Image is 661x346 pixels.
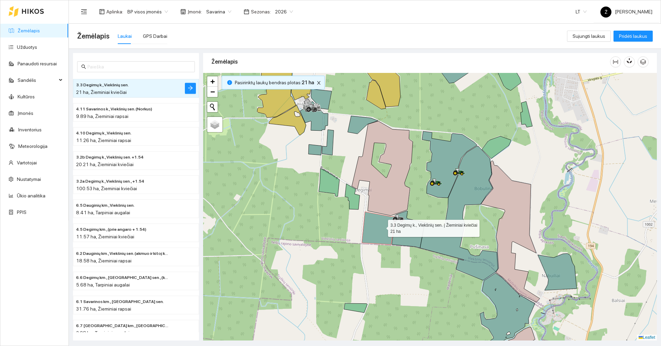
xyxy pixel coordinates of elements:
[76,138,131,143] span: 11.26 ha, Žieminiai rapsai
[207,117,222,132] a: Layers
[600,9,652,14] span: [PERSON_NAME]
[76,113,128,119] span: 9.89 ha, Žieminiai rapsai
[18,110,33,116] a: Įmonės
[210,87,215,96] span: −
[275,7,293,17] span: 2026
[244,9,249,14] span: calendar
[76,330,129,336] span: 3.98 ha, Tarpiniai augalai
[207,102,218,112] button: Initiate a new search
[106,8,123,15] span: Aplinka :
[17,193,45,198] a: Ūkio analitika
[211,52,610,72] div: Žemėlapis
[76,89,127,95] span: 21 ha, Žieminiai kviečiai
[76,234,134,239] span: 11.57 ha, Žieminiai kviečiai
[639,335,655,340] a: Leaflet
[610,59,621,65] span: column-width
[188,8,202,15] span: Įmonė :
[77,5,91,19] button: menu-fold
[76,186,137,191] span: 100.53 ha, Žieminiai kviečiai
[76,306,131,312] span: 31.76 ha, Žieminiai rapsai
[76,258,132,263] span: 18.58 ha, Žieminiai rapsai
[567,33,611,39] a: Sujungti laukus
[77,31,109,42] span: Žemėlapis
[18,94,35,99] a: Kultūros
[576,7,587,17] span: LT
[251,8,271,15] span: Sezonas :
[18,73,57,87] span: Sandėlis
[206,7,231,17] span: Savarina
[118,32,132,40] div: Laukai
[619,32,647,40] span: Pridėti laukus
[81,64,86,69] span: search
[76,162,134,167] span: 20.21 ha, Žieminiai kviečiai
[76,106,152,112] span: 4.11 Savarinos k., Viekšnių sen. (Norkus)
[18,143,48,149] a: Meteorologija
[18,28,40,33] a: Žemėlapis
[81,9,87,15] span: menu-fold
[76,299,164,305] span: 6.1 Savarinos km., Viekšnių sen.
[76,250,168,257] span: 6.2 Dauginių km., Viekšnių sen. (akmuo ir kitoj kelio pusėj)
[76,130,132,137] span: 4.10 Degimų k., Viekšnių sen.
[18,61,57,66] a: Panaudoti resursai
[17,160,37,165] a: Vartotojai
[127,7,168,17] span: BP visos įmonės
[188,85,193,92] span: arrow-right
[207,76,218,87] a: Zoom in
[605,7,608,18] span: Ž
[207,87,218,97] a: Zoom out
[17,209,27,215] a: PPIS
[235,79,314,86] span: Pasirinktų laukų bendras plotas :
[76,154,144,161] span: 3.2b Degimų k., Viekšnių sen. +1.54
[99,9,105,14] span: layout
[18,127,42,132] a: Inventorius
[613,33,653,39] a: Pridėti laukus
[76,323,168,329] span: 6.7 Maldenių km., Tryškių sen.
[17,44,37,50] a: Užduotys
[76,226,146,233] span: 4.5 Degimų km., (prie angaro + 1.54)
[613,31,653,42] button: Pridėti laukus
[567,31,611,42] button: Sujungti laukus
[76,210,130,215] span: 8.41 ha, Tarpiniai augalai
[76,274,168,281] span: 6.6 Degimų km., Savarinos sen., (kitoj pusėj malūno)
[76,202,135,209] span: 6.5 Dauginių km., Viekšnių sen.
[315,80,323,85] span: close
[573,32,605,40] span: Sujungti laukus
[17,176,41,182] a: Nustatymai
[143,32,167,40] div: GPS Darbai
[210,77,215,86] span: +
[76,282,130,288] span: 5.68 ha, Tarpiniai augalai
[302,80,314,85] b: 21 ha
[76,82,129,88] span: 3.3 Degimų k., Viekšnių sen.
[180,9,186,14] span: shop
[185,83,196,94] button: arrow-right
[227,80,232,85] span: info-circle
[315,79,323,87] button: close
[610,56,621,67] button: column-width
[76,178,144,185] span: 3.2a Degimų k., Viekšnių sen., +1.54
[87,63,191,71] input: Paieška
